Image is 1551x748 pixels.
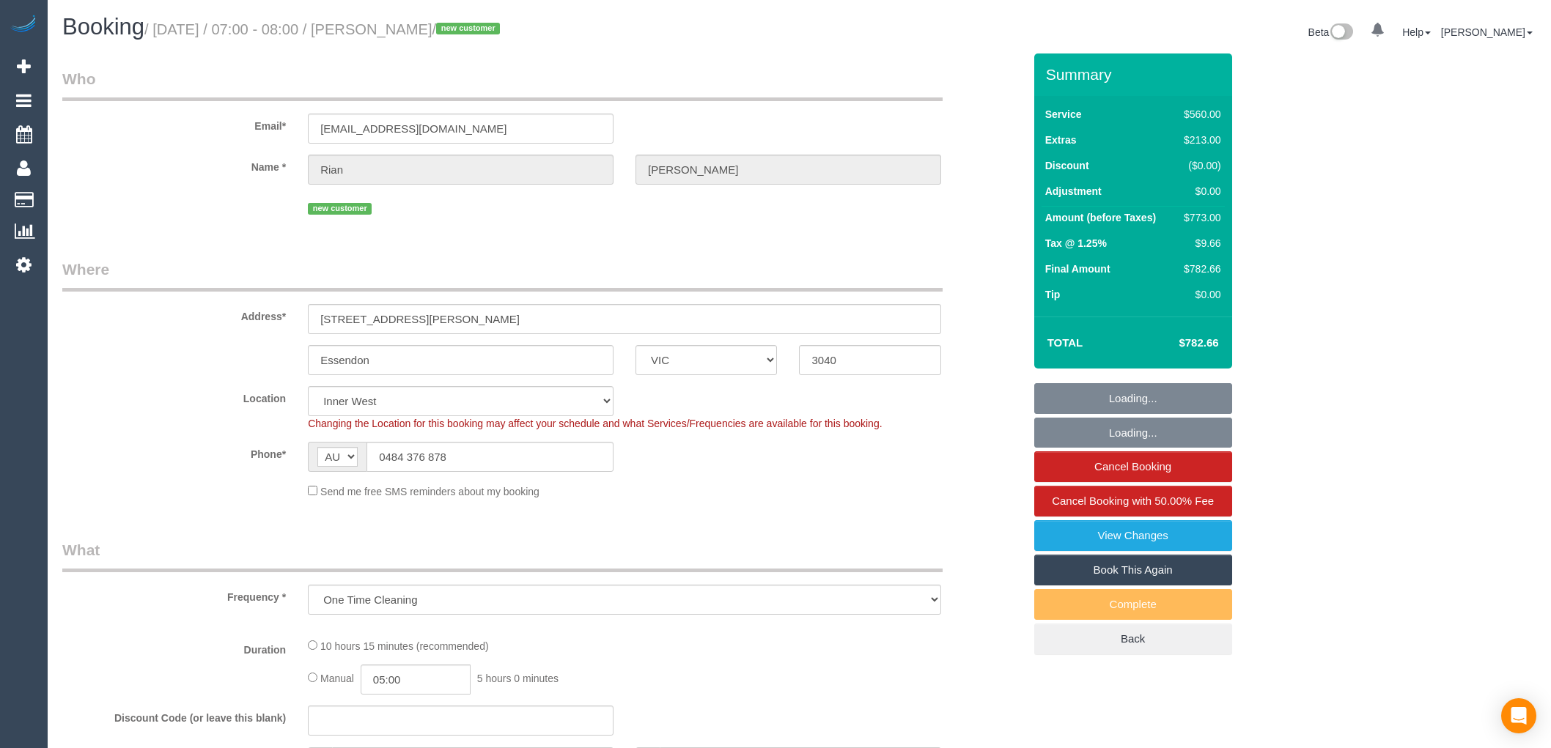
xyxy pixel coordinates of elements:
[320,640,489,652] span: 10 hours 15 minutes (recommended)
[320,673,354,684] span: Manual
[1045,133,1077,147] label: Extras
[1045,262,1110,276] label: Final Amount
[308,345,614,375] input: Suburb*
[477,673,559,684] span: 5 hours 0 minutes
[1047,336,1083,349] strong: Total
[51,637,297,657] label: Duration
[1178,184,1220,199] div: $0.00
[635,155,941,185] input: Last Name*
[1034,555,1232,585] a: Book This Again
[1034,451,1232,482] a: Cancel Booking
[1045,158,1089,173] label: Discount
[1135,337,1218,349] h4: $782.66
[1178,158,1220,173] div: ($0.00)
[51,155,297,174] label: Name *
[1178,287,1220,302] div: $0.00
[1034,623,1232,654] a: Back
[1046,66,1225,83] h3: Summary
[62,68,943,101] legend: Who
[436,23,500,34] span: new customer
[308,203,372,215] span: new customer
[1308,26,1354,38] a: Beta
[1178,133,1220,147] div: $213.00
[1034,486,1232,516] a: Cancel Booking with 50.00% Fee
[432,21,505,37] span: /
[9,15,38,35] img: Automaid Logo
[62,259,943,292] legend: Where
[1045,236,1107,251] label: Tax @ 1.25%
[1052,495,1214,507] span: Cancel Booking with 50.00% Fee
[1178,262,1220,276] div: $782.66
[62,14,144,40] span: Booking
[51,386,297,406] label: Location
[799,345,940,375] input: Post Code*
[51,304,297,324] label: Address*
[51,114,297,133] label: Email*
[1045,184,1102,199] label: Adjustment
[1501,698,1536,733] div: Open Intercom Messenger
[1329,23,1353,42] img: New interface
[51,442,297,462] label: Phone*
[366,442,614,472] input: Phone*
[1045,210,1156,225] label: Amount (before Taxes)
[51,706,297,725] label: Discount Code (or leave this blank)
[1402,26,1431,38] a: Help
[308,155,614,185] input: First Name*
[51,585,297,604] label: Frequency *
[308,114,614,144] input: Email*
[1178,236,1220,251] div: $9.66
[1034,520,1232,551] a: View Changes
[1045,107,1082,122] label: Service
[320,486,539,497] span: Send me free SMS reminders about my booking
[1441,26,1533,38] a: [PERSON_NAME]
[1178,107,1220,122] div: $560.00
[1178,210,1220,225] div: $773.00
[62,539,943,572] legend: What
[1045,287,1061,302] label: Tip
[144,21,504,37] small: / [DATE] / 07:00 - 08:00 / [PERSON_NAME]
[308,418,882,429] span: Changing the Location for this booking may affect your schedule and what Services/Frequencies are...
